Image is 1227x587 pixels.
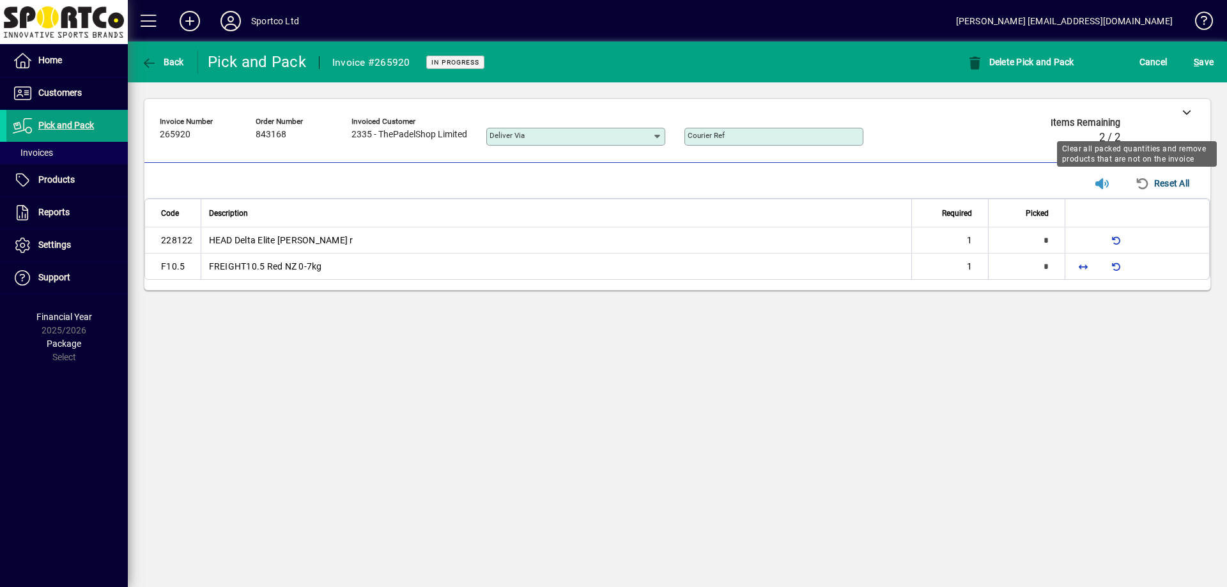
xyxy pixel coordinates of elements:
div: Clear all packed quantities and remove products that are not on the invoice [1057,141,1217,167]
button: Save [1191,50,1217,73]
span: In Progress [431,58,479,66]
button: Add [169,10,210,33]
td: HEAD Delta Elite [PERSON_NAME] r [201,227,912,254]
button: Cancel [1136,50,1171,73]
span: Delete Pick and Pack [967,57,1074,67]
span: Customers [38,88,82,98]
span: Reports [38,207,70,217]
button: Delete Pick and Pack [964,50,1077,73]
a: Customers [6,77,128,109]
a: Support [6,262,128,294]
span: Financial Year [36,312,92,322]
button: Reset All [1130,172,1194,195]
span: ave [1194,52,1214,72]
app-page-header-button: Back [128,50,198,73]
span: S [1194,57,1199,67]
td: 1 [911,227,988,254]
div: Invoice #265920 [332,52,410,73]
td: 228122 [145,227,201,254]
div: Pick and Pack [208,52,306,72]
span: Settings [38,240,71,250]
span: Pick and Pack [38,120,94,130]
mat-label: Deliver via [490,131,525,140]
a: Reports [6,197,128,229]
mat-label: Courier Ref [688,131,725,140]
span: Back [141,57,184,67]
div: [PERSON_NAME] [EMAIL_ADDRESS][DOMAIN_NAME] [956,11,1173,31]
span: 2335 - ThePadelShop Limited [351,130,467,140]
button: Back [138,50,187,73]
span: 265920 [160,130,190,140]
span: Code [161,206,179,220]
td: 1 [911,254,988,279]
span: Products [38,174,75,185]
span: Required [942,206,972,220]
a: Home [6,45,128,77]
span: Picked [1026,206,1049,220]
a: Knowledge Base [1185,3,1211,44]
span: Invoices [13,148,53,158]
a: Settings [6,229,128,261]
span: Description [209,206,248,220]
a: Products [6,164,128,196]
td: FREIGHT10.5 Red NZ 0-7kg [201,254,912,279]
span: Cancel [1139,52,1168,72]
span: 2 / 2 [1099,132,1120,144]
span: Reset All [1135,173,1189,194]
span: Package [47,339,81,349]
div: Sportco Ltd [251,11,299,31]
span: Home [38,55,62,65]
span: Support [38,272,70,282]
button: Profile [210,10,251,33]
span: 843168 [256,130,286,140]
td: F10.5 [145,254,201,279]
a: Invoices [6,142,128,164]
